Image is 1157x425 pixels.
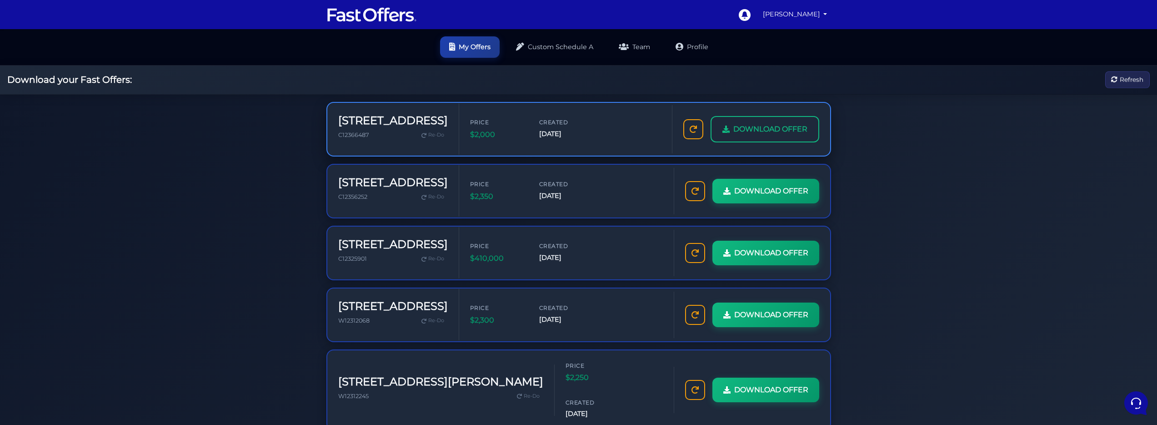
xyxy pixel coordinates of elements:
[539,314,594,325] span: [DATE]
[734,247,808,259] span: DOWNLOAD OFFER
[428,193,444,201] span: Re-Do
[470,253,525,264] span: $410,000
[63,292,119,313] button: Messages
[470,129,525,141] span: $2,000
[733,123,807,135] span: DOWNLOAD OFFER
[27,305,43,313] p: Home
[338,176,448,189] h3: [STREET_ADDRESS]
[78,305,104,313] p: Messages
[524,392,540,400] span: Re-Do
[566,372,620,384] span: $2,250
[734,185,808,197] span: DOWNLOAD OFFER
[338,375,543,389] h3: [STREET_ADDRESS][PERSON_NAME]
[734,309,808,321] span: DOWNLOAD OFFER
[15,105,26,116] img: dark
[566,409,620,419] span: [DATE]
[418,315,448,327] a: Re-Do
[759,5,831,23] a: [PERSON_NAME]
[734,384,808,396] span: DOWNLOAD OFFER
[666,36,717,58] a: Profile
[38,111,144,121] p: You: 🖼 Image
[418,253,448,265] a: Re-Do
[338,238,448,251] h3: [STREET_ADDRESS]
[338,317,370,324] span: W12312068
[38,101,144,110] span: Fast Offers
[21,105,32,116] img: dark
[470,180,525,188] span: Price
[428,317,444,325] span: Re-Do
[38,66,144,75] span: Fast Offers Support
[147,51,167,58] a: See all
[418,191,448,203] a: Re-Do
[150,101,167,109] p: [DATE]
[15,128,167,146] button: Start a Conversation
[15,164,62,172] span: Find an Answer
[1120,75,1143,85] span: Refresh
[15,51,74,58] span: Your Conversations
[119,292,175,313] button: Help
[539,304,594,312] span: Created
[338,132,369,138] span: C12366487
[7,7,153,36] h2: Hello [PERSON_NAME] 👋
[539,180,594,188] span: Created
[418,129,448,141] a: Re-Do
[338,193,367,200] span: C12356252
[470,118,525,126] span: Price
[338,255,367,262] span: C12325901
[712,378,819,402] a: DOWNLOAD OFFER
[113,164,167,172] a: Open Help Center
[539,253,594,263] span: [DATE]
[1105,71,1150,88] button: Refresh
[20,184,149,193] input: Search for an Article...
[566,398,620,407] span: Created
[7,74,132,85] h2: Download your Fast Offers:
[712,179,819,203] a: DOWNLOAD OFFER
[712,241,819,265] a: DOWNLOAD OFFER
[513,390,543,402] a: Re-Do
[150,66,167,74] p: [DATE]
[141,305,153,313] p: Help
[566,361,620,370] span: Price
[428,131,444,139] span: Re-Do
[338,300,448,313] h3: [STREET_ADDRESS]
[539,118,594,126] span: Created
[470,242,525,250] span: Price
[1122,390,1150,417] iframe: Customerly Messenger Launcher
[428,255,444,263] span: Re-Do
[539,129,594,139] span: [DATE]
[65,133,127,141] span: Start a Conversation
[712,303,819,327] a: DOWNLOAD OFFER
[38,76,144,86] p: fantastic! let me know if theres ever any issues.
[711,116,819,142] a: DOWNLOAD OFFER
[470,191,525,202] span: $2,350
[11,97,171,124] a: Fast OffersYou:🖼 Image[DATE]
[7,292,63,313] button: Home
[539,242,594,250] span: Created
[539,191,594,201] span: [DATE]
[15,66,33,85] img: dark
[610,36,659,58] a: Team
[507,36,602,58] a: Custom Schedule A
[470,314,525,326] span: $2,300
[338,393,369,400] span: W12312245
[470,304,525,312] span: Price
[440,36,500,58] a: My Offers
[338,114,448,127] h3: [STREET_ADDRESS]
[11,62,171,89] a: Fast Offers Supportfantastic! let me know if theres ever any issues.[DATE]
